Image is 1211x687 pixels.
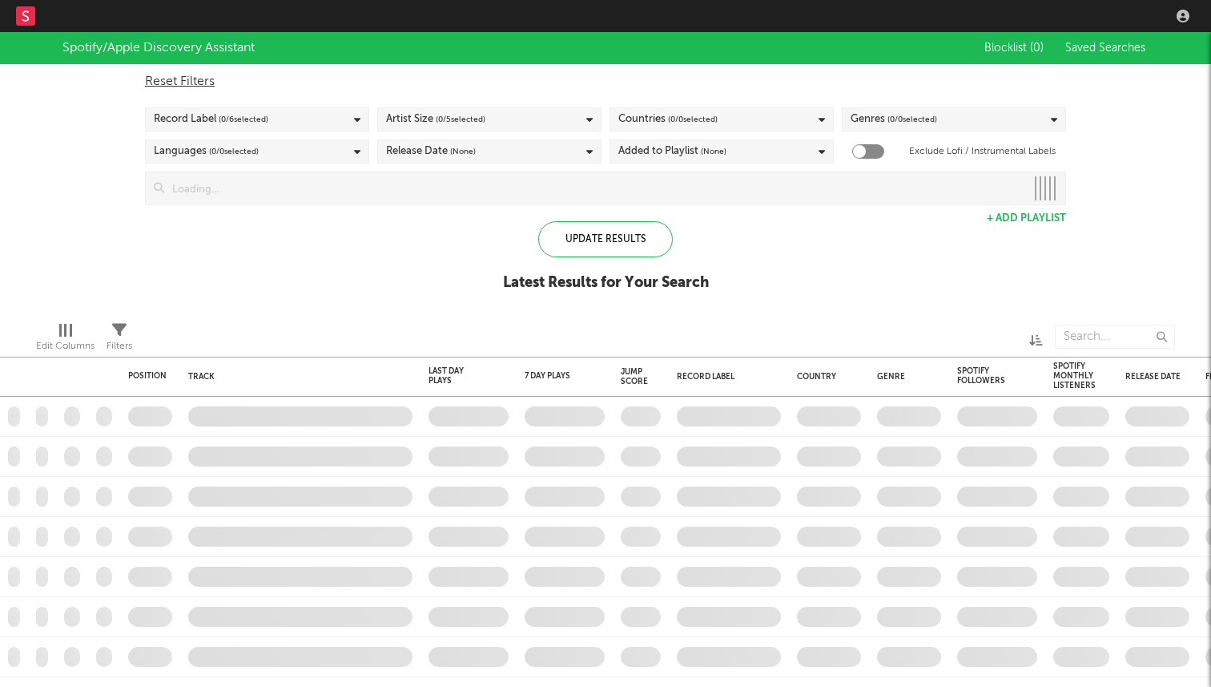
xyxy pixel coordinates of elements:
[62,38,255,58] div: Spotify/Apple Discovery Assistant
[957,366,1013,386] div: Spotify Followers
[154,142,259,161] div: Languages
[188,372,404,382] div: Track
[107,337,132,356] div: Filters
[877,372,933,382] div: Genre
[209,142,259,161] span: ( 0 / 0 selected)
[851,110,937,129] div: Genres
[1060,42,1149,55] button: Saved Searches
[428,366,485,386] div: Last Day Plays
[1053,362,1096,390] div: Spotify Monthly Listeners
[621,367,648,386] div: Jump Score
[538,221,673,257] div: Update Results
[219,110,268,129] span: ( 0 / 6 selected)
[450,142,476,161] span: (None)
[164,172,1025,204] input: Loading...
[36,317,95,363] div: Edit Columns
[436,110,485,129] span: ( 0 / 5 selected)
[503,273,709,293] div: Latest Results for Your Search
[618,142,726,161] div: Added to Playlist
[107,317,132,363] div: Filters
[1055,325,1175,349] input: Search...
[984,42,1044,54] span: Blocklist
[668,110,718,129] span: ( 0 / 0 selected)
[677,372,773,382] div: Record Label
[987,213,1066,224] button: + Add Playlist
[1030,42,1044,54] span: ( 0 )
[36,337,95,356] div: Edit Columns
[797,372,853,382] div: Country
[1125,372,1181,382] div: Release Date
[386,142,476,161] div: Release Date
[1065,42,1149,54] span: Saved Searches
[145,72,1066,91] div: Reset Filters
[909,142,1056,161] label: Exclude Lofi / Instrumental Labels
[128,371,167,381] div: Position
[701,142,726,161] span: (None)
[618,110,718,129] div: Countries
[386,110,485,129] div: Artist Size
[887,110,937,129] span: ( 0 / 0 selected)
[525,371,581,381] div: 7 Day Plays
[154,110,268,129] div: Record Label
